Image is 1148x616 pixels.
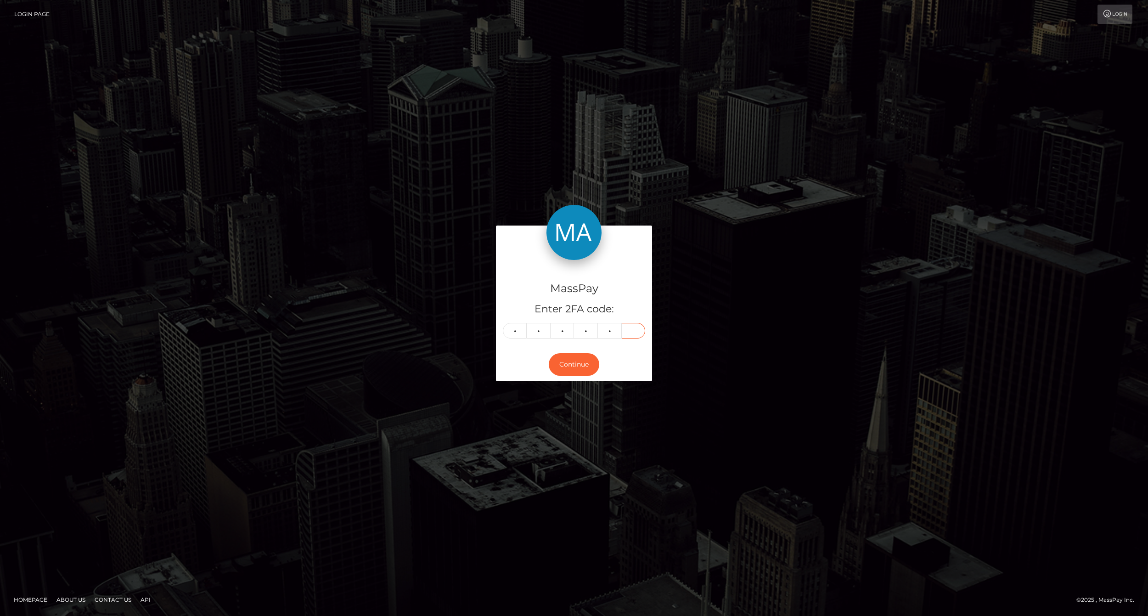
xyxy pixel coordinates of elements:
h4: MassPay [503,281,645,297]
img: MassPay [546,205,602,260]
a: Login [1097,5,1132,24]
button: Continue [549,353,599,376]
a: About Us [53,593,89,607]
a: Login Page [14,5,50,24]
a: API [137,593,154,607]
div: © 2025 , MassPay Inc. [1076,595,1141,605]
a: Homepage [10,593,51,607]
a: Contact Us [91,593,135,607]
h5: Enter 2FA code: [503,302,645,316]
